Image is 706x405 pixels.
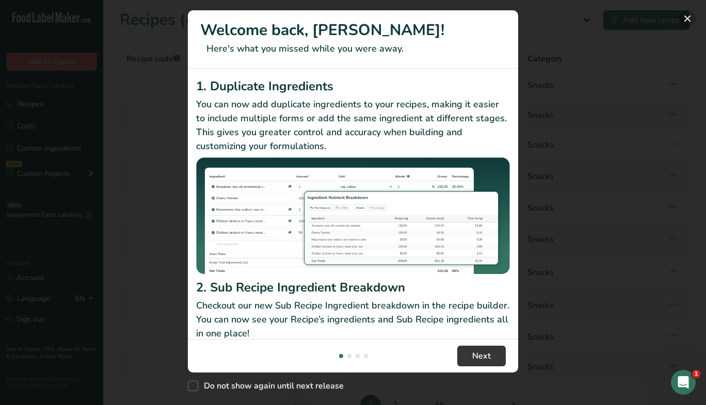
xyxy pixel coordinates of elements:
[472,350,491,362] span: Next
[457,346,506,366] button: Next
[196,157,510,274] img: Duplicate Ingredients
[196,77,510,95] h2: 1. Duplicate Ingredients
[671,370,696,395] iframe: Intercom live chat
[196,278,510,297] h2: 2. Sub Recipe Ingredient Breakdown
[196,299,510,341] p: Checkout our new Sub Recipe Ingredient breakdown in the recipe builder. You can now see your Reci...
[198,381,344,391] span: Do not show again until next release
[196,98,510,153] p: You can now add duplicate ingredients to your recipes, making it easier to include multiple forms...
[692,370,700,378] span: 1
[200,42,506,56] p: Here's what you missed while you were away.
[200,19,506,42] h1: Welcome back, [PERSON_NAME]!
